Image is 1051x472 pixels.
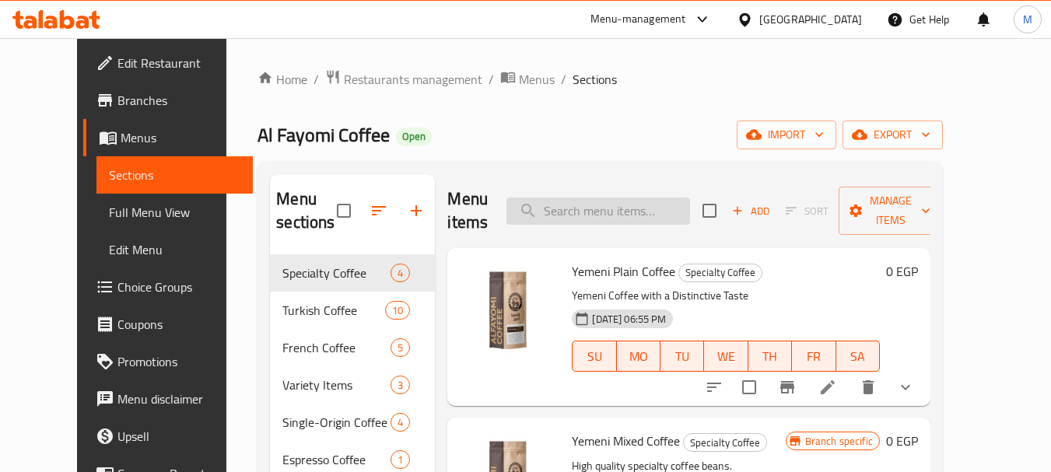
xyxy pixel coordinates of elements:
[749,125,824,145] span: import
[617,341,660,372] button: MO
[109,240,240,259] span: Edit Menu
[792,341,836,372] button: FR
[590,10,686,29] div: Menu-management
[679,264,762,281] span: Specialty Coffee
[579,345,610,368] span: SU
[282,450,391,469] span: Espresso Coffee
[726,199,776,223] span: Add item
[1023,11,1032,28] span: M
[117,54,240,72] span: Edit Restaurant
[117,91,240,110] span: Branches
[270,366,435,404] div: Variety Items3
[572,286,880,306] p: Yemeni Coffee with a Distinctive Taste
[730,202,772,220] span: Add
[776,199,839,223] span: Select section first
[83,418,253,455] a: Upsell
[391,338,410,357] div: items
[896,378,915,397] svg: Show Choices
[710,345,741,368] span: WE
[695,369,733,406] button: sort-choices
[391,264,410,282] div: items
[96,194,253,231] a: Full Menu View
[344,70,482,89] span: Restaurants management
[489,70,494,89] li: /
[96,231,253,268] a: Edit Menu
[737,121,836,149] button: import
[798,345,829,368] span: FR
[561,70,566,89] li: /
[83,268,253,306] a: Choice Groups
[733,371,765,404] span: Select to update
[623,345,654,368] span: MO
[282,264,391,282] span: Specialty Coffee
[276,187,337,234] h2: Menu sections
[684,434,766,452] span: Specialty Coffee
[270,404,435,441] div: Single-Origin Coffee4
[270,329,435,366] div: French Coffee5
[391,378,409,393] span: 3
[799,434,879,449] span: Branch specific
[843,121,943,149] button: export
[391,266,409,281] span: 4
[839,187,943,235] button: Manage items
[667,345,698,368] span: TU
[257,117,390,152] span: Al Fayomi Coffee
[398,192,435,229] button: Add section
[121,128,240,147] span: Menus
[850,369,887,406] button: delete
[385,301,410,320] div: items
[386,303,409,318] span: 10
[396,128,432,146] div: Open
[109,166,240,184] span: Sections
[117,315,240,334] span: Coupons
[117,278,240,296] span: Choice Groups
[328,194,360,227] span: Select all sections
[257,70,307,89] a: Home
[678,264,762,282] div: Specialty Coffee
[586,312,672,327] span: [DATE] 06:55 PM
[572,429,680,453] span: Yemeni Mixed Coffee
[851,191,930,230] span: Manage items
[391,450,410,469] div: items
[683,433,767,452] div: Specialty Coffee
[391,453,409,467] span: 1
[282,376,391,394] span: Variety Items
[391,413,410,432] div: items
[391,376,410,394] div: items
[704,341,748,372] button: WE
[391,415,409,430] span: 4
[391,341,409,355] span: 5
[855,125,930,145] span: export
[83,119,253,156] a: Menus
[693,194,726,227] span: Select section
[109,203,240,222] span: Full Menu View
[748,341,792,372] button: TH
[519,70,555,89] span: Menus
[836,341,880,372] button: SA
[360,192,398,229] span: Sort sections
[572,341,616,372] button: SU
[282,338,391,357] span: French Coffee
[726,199,776,223] button: Add
[83,44,253,82] a: Edit Restaurant
[887,369,924,406] button: show more
[83,343,253,380] a: Promotions
[843,345,874,368] span: SA
[396,130,432,143] span: Open
[83,380,253,418] a: Menu disclaimer
[257,69,943,89] nav: breadcrumb
[755,345,786,368] span: TH
[572,260,675,283] span: Yemeni Plain Coffee
[282,301,385,320] span: Turkish Coffee
[886,430,918,452] h6: 0 EGP
[447,187,488,234] h2: Menu items
[818,378,837,397] a: Edit menu item
[282,413,391,432] span: Single-Origin Coffee
[460,260,559,360] img: Yemeni Plain Coffee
